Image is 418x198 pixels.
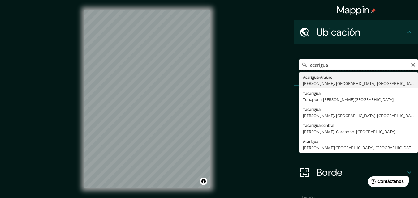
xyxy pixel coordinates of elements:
[317,166,343,179] font: Borde
[371,8,376,13] img: pin-icon.png
[303,97,394,102] font: Tunapuna-[PERSON_NAME][GEOGRAPHIC_DATA]
[363,174,411,191] iframe: Lanzador de widgets de ayuda
[337,3,370,16] font: Mappin
[411,61,416,67] button: Claro
[303,139,318,144] font: Atarigua
[294,86,418,111] div: Patas
[200,178,207,185] button: Activar o desactivar atribución
[303,145,415,150] font: [PERSON_NAME][GEOGRAPHIC_DATA], [GEOGRAPHIC_DATA]
[303,123,334,128] font: Tacarigua central
[303,113,416,118] font: [PERSON_NAME], [GEOGRAPHIC_DATA], [GEOGRAPHIC_DATA]
[317,26,360,39] font: Ubicación
[303,74,332,80] font: Acarigua-Araure
[303,81,416,86] font: [PERSON_NAME], [GEOGRAPHIC_DATA], [GEOGRAPHIC_DATA]
[303,91,321,96] font: Tacarigua
[294,111,418,135] div: Estilo
[294,160,418,185] div: Borde
[303,129,395,134] font: [PERSON_NAME], Carabobo, [GEOGRAPHIC_DATA]
[299,59,418,70] input: Elige tu ciudad o zona
[294,20,418,44] div: Ubicación
[294,135,418,160] div: Disposición
[84,10,210,188] canvas: Mapa
[303,107,321,112] font: Tacarigua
